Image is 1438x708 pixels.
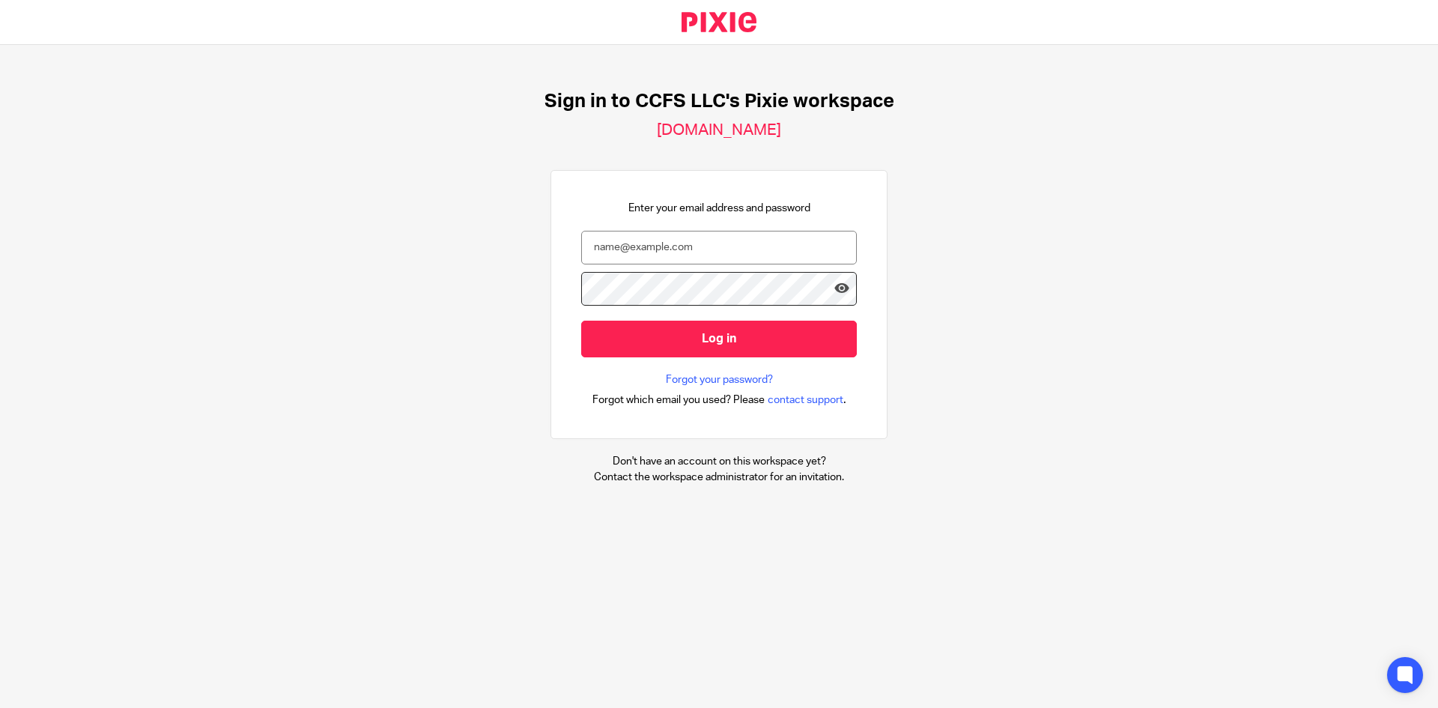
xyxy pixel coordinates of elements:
a: Forgot your password? [666,372,773,387]
input: name@example.com [581,231,857,264]
h1: Sign in to CCFS LLC's Pixie workspace [544,90,894,113]
div: . [592,391,846,408]
p: Contact the workspace administrator for an invitation. [594,470,844,485]
span: contact support [768,393,843,408]
span: Forgot which email you used? Please [592,393,765,408]
input: Log in [581,321,857,357]
h2: [DOMAIN_NAME] [657,121,781,140]
p: Don't have an account on this workspace yet? [594,454,844,469]
p: Enter your email address and password [628,201,810,216]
